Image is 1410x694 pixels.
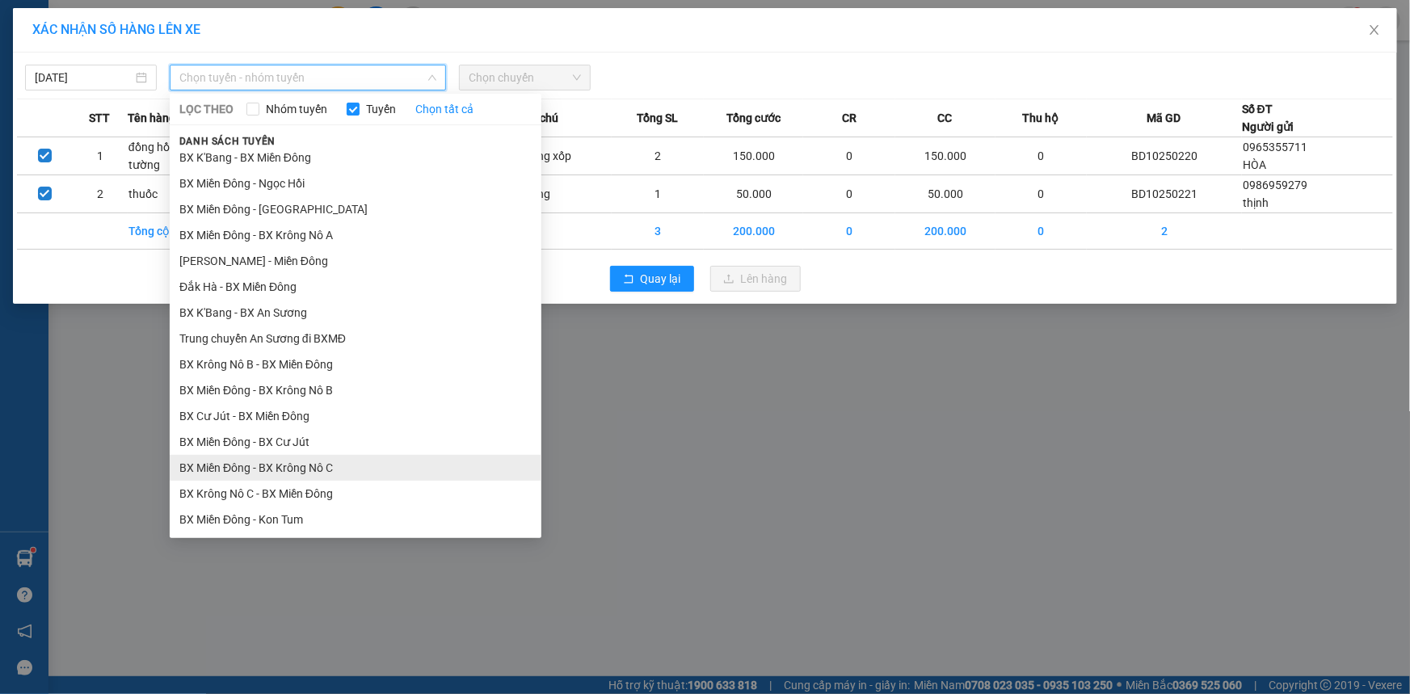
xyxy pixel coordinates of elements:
[35,69,133,86] input: 12/10/2025
[170,351,541,377] li: BX Krông Nô B - BX Miền Đông
[124,112,149,136] span: Nơi nhận:
[895,175,995,213] td: 50.000
[1147,109,1181,127] span: Mã GD
[170,134,285,149] span: Danh sách tuyến
[170,222,541,248] li: BX Miền Đông - BX Krông Nô A
[170,196,541,222] li: BX Miền Đông - [GEOGRAPHIC_DATA]
[710,266,801,292] button: uploadLên hàng
[612,175,704,213] td: 1
[72,175,127,213] td: 2
[1022,109,1059,127] span: Thu hộ
[1243,158,1266,171] span: HÒA
[612,213,704,250] td: 3
[154,73,228,85] span: 15:28:30 [DATE]
[128,213,220,250] td: Tổng cộng
[1087,175,1242,213] td: BD10250221
[56,97,187,109] strong: BIÊN NHẬN GỬI HÀNG HOÁ
[520,175,612,213] td: thùng
[704,175,803,213] td: 50.000
[704,213,803,250] td: 200.000
[170,403,541,429] li: BX Cư Jút - BX Miền Đông
[179,100,234,118] span: LỌC THEO
[360,100,402,118] span: Tuyến
[1243,141,1307,154] span: 0965355711
[469,65,581,90] span: Chọn chuyến
[128,109,175,127] span: Tên hàng
[1243,196,1269,209] span: thịnh
[995,175,1088,213] td: 0
[415,100,474,118] a: Chọn tất cả
[1352,8,1397,53] button: Close
[803,175,895,213] td: 0
[641,270,681,288] span: Quay lại
[895,213,995,250] td: 200.000
[842,109,857,127] span: CR
[170,481,541,507] li: BX Krông Nô C - BX Miền Đông
[520,137,612,175] td: thùng xốp
[259,100,334,118] span: Nhóm tuyến
[637,109,678,127] span: Tổng SL
[72,137,127,175] td: 1
[610,266,694,292] button: rollbackQuay lại
[16,36,37,77] img: logo
[1242,100,1294,136] div: Số ĐT Người gửi
[42,26,131,86] strong: CÔNG TY TNHH [GEOGRAPHIC_DATA] 214 QL13 - P.26 - Q.BÌNH THẠNH - TP HCM 1900888606
[803,137,895,175] td: 0
[170,429,541,455] li: BX Miền Đông - BX Cư Jút
[170,326,541,351] li: Trung chuyển An Sương đi BXMĐ
[170,170,541,196] li: BX Miền Đông - Ngọc Hồi
[170,274,541,300] li: Đắk Hà - BX Miền Đông
[704,137,803,175] td: 150.000
[179,65,436,90] span: Chọn tuyến - nhóm tuyến
[170,248,541,274] li: [PERSON_NAME] - Miền Đông
[170,377,541,403] li: BX Miền Đông - BX Krông Nô B
[1087,137,1242,175] td: BD10250220
[170,145,541,170] li: BX K'Bang - BX Miền Đông
[1368,23,1381,36] span: close
[612,137,704,175] td: 2
[427,73,437,82] span: down
[170,507,541,532] li: BX Miền Đông - Kon Tum
[170,455,541,481] li: BX Miền Đông - BX Krông Nô C
[1087,213,1242,250] td: 2
[170,300,541,326] li: BX K'Bang - BX An Sương
[128,137,220,175] td: đồng hồ treo tường
[937,109,952,127] span: CC
[895,137,995,175] td: 150.000
[623,273,634,286] span: rollback
[162,61,228,73] span: BD10250221
[803,213,895,250] td: 0
[16,112,33,136] span: Nơi gửi:
[995,137,1088,175] td: 0
[162,113,225,131] span: PV [PERSON_NAME]
[32,22,200,37] span: XÁC NHẬN SỐ HÀNG LÊN XE
[1243,179,1307,191] span: 0986959279
[128,175,220,213] td: thuốc
[995,213,1088,250] td: 0
[726,109,781,127] span: Tổng cước
[89,109,110,127] span: STT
